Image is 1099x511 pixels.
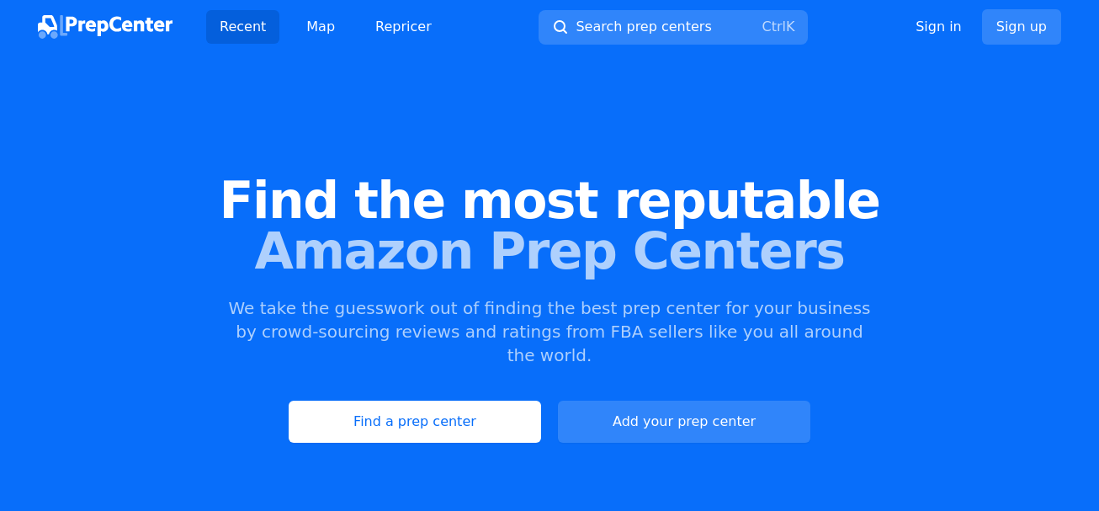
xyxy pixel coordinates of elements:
a: Sign in [916,17,962,37]
a: Recent [206,10,279,44]
button: Search prep centersCtrlK [539,10,808,45]
a: Find a prep center [289,401,541,443]
span: Search prep centers [576,17,711,37]
a: Sign up [982,9,1061,45]
a: Add your prep center [558,401,810,443]
span: Amazon Prep Centers [27,226,1072,276]
p: We take the guesswork out of finding the best prep center for your business by crowd-sourcing rev... [226,296,873,367]
a: Repricer [362,10,445,44]
span: Find the most reputable [27,175,1072,226]
kbd: K [786,19,795,35]
kbd: Ctrl [762,19,785,35]
img: PrepCenter [38,15,173,39]
a: Map [293,10,348,44]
